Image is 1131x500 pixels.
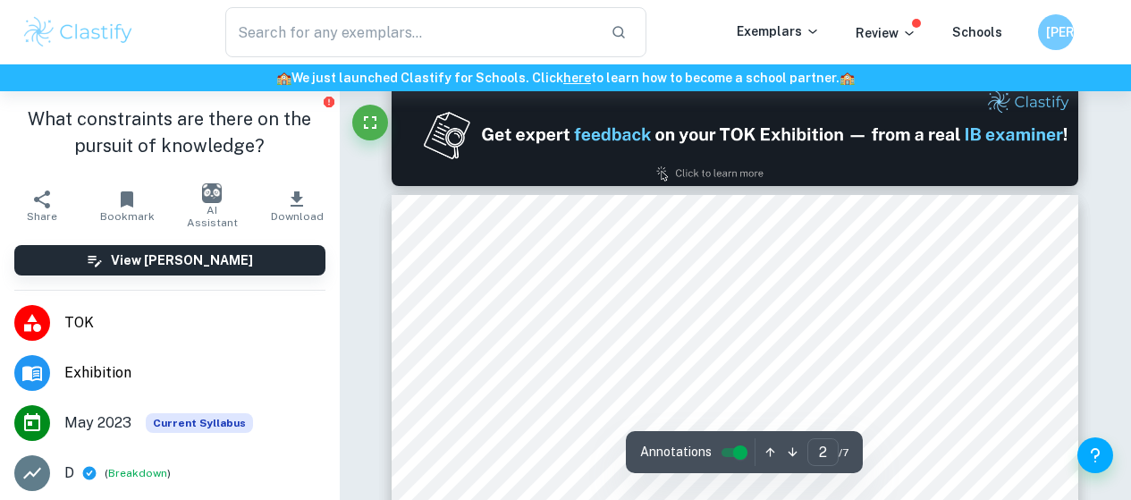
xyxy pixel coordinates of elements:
[276,71,291,85] span: 🏫
[475,335,978,348] span: Other than the manipulation of money, the limitations to the pursuit of knowledge continue
[146,413,253,433] span: Current Syllabus
[475,426,586,439] span: [PERSON_NAME]).
[27,210,57,223] span: Share
[952,25,1002,39] a: Schools
[1077,437,1113,473] button: Help and Feedback
[352,105,388,140] button: Fullscreen
[475,353,968,367] span: through political censorship. Censorship is conducted by the state to control and suppress
[988,239,996,251] span: 2
[475,298,814,311] span: development and contributions to society([PERSON_NAME].
[105,465,171,482] span: ( )
[225,7,596,57] input: Search for any exemplars...
[14,245,325,275] button: View [PERSON_NAME]
[839,445,848,461] span: / 7
[4,68,1127,88] h6: We just launched Clastify for Schools. Click to learn how to become a school partner.
[85,181,170,231] button: Bookmark
[323,95,336,108] button: Report issue
[392,83,1078,186] img: Ad
[146,413,253,433] div: This exemplar is based on the current syllabus. Feel free to refer to it for inspiration/ideas wh...
[64,362,325,384] span: Exhibition
[475,462,989,476] span: China has a more prominent wall other than the Great Wall of China, the Great Firewall. The
[475,280,993,293] span: affording academic learning, preventing them from escaping poverty, hindering their personal
[840,71,855,85] span: 🏫
[64,412,131,434] span: May 2023
[475,389,945,403] span: regime remains and is promoted. Though the exponential development of technology
[1038,14,1074,50] button: [PERSON_NAME]
[475,408,943,421] span: challenges the authority of censorship the government has over the media (Naim and
[21,14,135,50] img: Clastify logo
[563,71,591,85] a: here
[856,23,916,43] p: Review
[14,106,325,159] h1: What constraints are there on the pursuit of knowledge?
[202,183,222,203] img: AI Assistant
[170,181,255,231] button: AI Assistant
[100,210,155,223] span: Bookmark
[111,250,253,270] h6: View [PERSON_NAME]
[271,210,324,223] span: Download
[64,462,74,484] p: D
[181,204,244,229] span: AI Assistant
[475,481,988,495] span: firewall blocks entire websites and webpages from being accessed by IP addresses located in
[1046,22,1067,42] h6: [PERSON_NAME]
[64,312,325,334] span: TOK
[737,21,820,41] p: Exemplars
[640,443,712,462] span: Annotations
[108,465,167,481] button: Breakdown
[255,181,340,231] button: Download
[475,371,992,385] span: knowledge to the point where only positive and supportive information about the government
